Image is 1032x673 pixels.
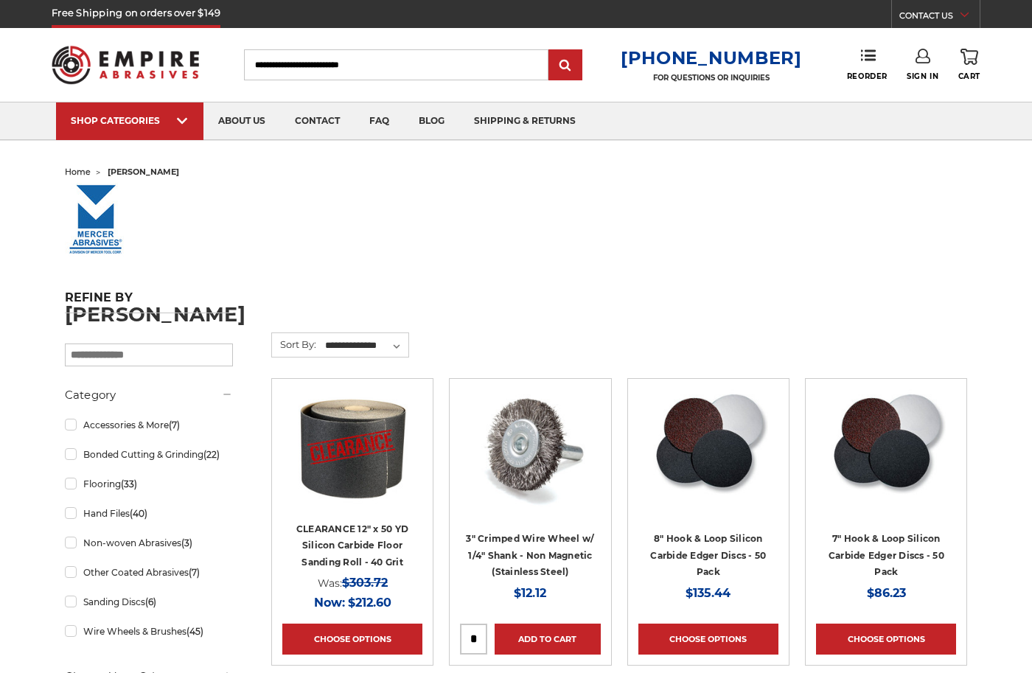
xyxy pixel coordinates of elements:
span: (40) [130,508,147,519]
span: (7) [169,419,180,430]
a: Non-woven Abrasives(3) [65,530,233,556]
span: (7) [189,567,200,578]
a: blog [404,102,459,140]
a: Bonded Cutting & Grinding(22) [65,442,233,467]
h5: Category [65,386,233,404]
a: Crimped Wire Wheel with Shank Non Magnetic [460,389,600,529]
a: faq [355,102,404,140]
a: contact [280,102,355,140]
a: Silicon Carbide 7" Hook & Loop Edger Discs [816,389,956,529]
a: about us [203,102,280,140]
a: [PHONE_NUMBER] [621,47,802,69]
img: Empire Abrasives [52,36,199,94]
a: Wire Wheels & Brushes(45) [65,618,233,644]
span: $303.72 [342,576,388,590]
span: Now: [314,596,345,610]
a: Other Coated Abrasives(7) [65,559,233,585]
div: SHOP CATEGORIES [71,115,189,126]
a: 7" Hook & Loop Silicon Carbide Edger Discs - 50 Pack [829,533,944,577]
a: home [65,167,91,177]
img: Silicon Carbide 7" Hook & Loop Edger Discs [826,389,946,507]
a: 8" Hook & Loop Silicon Carbide Edger Discs - 50 Pack [650,533,766,577]
span: Sign In [907,72,938,81]
span: [PERSON_NAME] [108,167,179,177]
a: Reorder [847,49,888,80]
a: Add to Cart [495,624,600,655]
span: Cart [958,72,980,81]
span: (6) [145,596,156,607]
a: Choose Options [816,624,956,655]
span: $212.60 [348,596,391,610]
a: Choose Options [282,624,422,655]
a: CLEARANCE 12" x 50 YD Silicon Carbide Floor Sanding Roll - 40 Grit [296,523,408,568]
input: Submit [551,51,580,80]
h5: Refine by [65,290,233,313]
a: shipping & returns [459,102,590,140]
span: (45) [186,626,203,637]
a: CLEARANCE 12" x 50 YD Silicon Carbide Floor Sanding Roll - 40 Grit [282,389,422,529]
img: mercerlogo_1427640391__81402.original.jpg [65,183,128,257]
span: $86.23 [867,586,906,600]
a: Silicon Carbide 8" Hook & Loop Edger Discs [638,389,778,529]
span: (22) [203,449,220,460]
a: Flooring(33) [65,471,233,497]
p: FOR QUESTIONS OR INQUIRIES [621,73,802,83]
a: CONTACT US [899,7,980,28]
span: (3) [181,537,192,548]
a: Hand Files(40) [65,501,233,526]
a: Choose Options [638,624,778,655]
a: Cart [958,49,980,81]
label: Sort By: [272,333,316,355]
div: Was: [282,573,422,593]
h1: [PERSON_NAME] [65,304,968,324]
span: $12.12 [514,586,546,600]
span: Reorder [847,72,888,81]
a: 3" Crimped Wire Wheel w/ 1/4" Shank - Non Magnetic (Stainless Steel) [466,533,594,577]
a: Sanding Discs(6) [65,589,233,615]
img: CLEARANCE 12" x 50 YD Silicon Carbide Floor Sanding Roll - 40 Grit [293,389,411,507]
select: Sort By: [323,335,408,357]
span: $135.44 [686,586,731,600]
span: (33) [121,478,137,489]
img: Silicon Carbide 8" Hook & Loop Edger Discs [649,389,768,507]
a: Accessories & More(7) [65,412,233,438]
img: Crimped Wire Wheel with Shank Non Magnetic [471,389,589,507]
